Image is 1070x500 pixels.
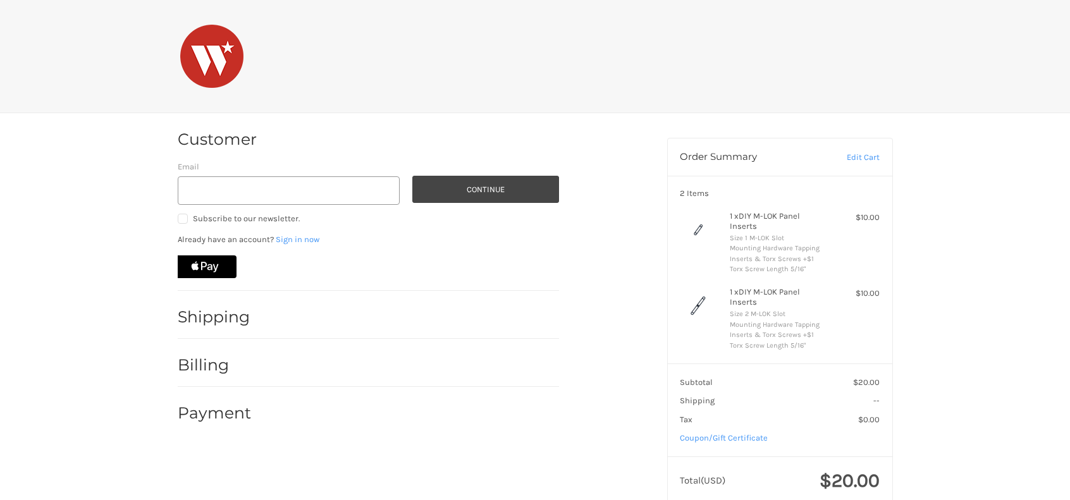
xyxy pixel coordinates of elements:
span: Tax [680,415,692,424]
a: Coupon/Gift Certificate [680,433,768,442]
img: Warsaw Wood Co. [180,25,243,88]
li: Size 2 M-LOK Slot [730,309,827,320]
h3: 2 Items [680,188,880,198]
span: Subscribe to our newsletter. [193,214,300,223]
span: Shipping [680,396,715,405]
span: $20.00 [853,377,880,387]
h2: Shipping [178,307,252,327]
span: Total (USD) [680,475,725,486]
span: -- [873,396,880,405]
h2: Billing [178,355,252,375]
a: Sign in now [276,235,319,244]
li: Mounting Hardware Tapping Inserts & Torx Screws +$1 [730,243,827,264]
li: Torx Screw Length 5/16" [730,341,827,351]
span: Subtotal [680,377,713,387]
li: Mounting Hardware Tapping Inserts & Torx Screws +$1 [730,320,827,341]
h3: Order Summary [680,151,820,164]
span: $0.00 [858,415,880,424]
button: Continue [412,176,559,203]
div: $10.00 [830,211,880,224]
h4: 1 x DIY M-LOK Panel Inserts [730,211,827,232]
h2: Customer [178,130,257,149]
h4: 1 x DIY M-LOK Panel Inserts [730,287,827,308]
p: Already have an account? [178,233,559,246]
span: $20.00 [820,469,880,492]
li: Size 1 M-LOK Slot [730,233,827,244]
a: Edit Cart [820,151,880,164]
div: $10.00 [830,287,880,300]
h2: Payment [178,403,252,423]
li: Torx Screw Length 5/16" [730,264,827,275]
label: Email [178,161,400,173]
